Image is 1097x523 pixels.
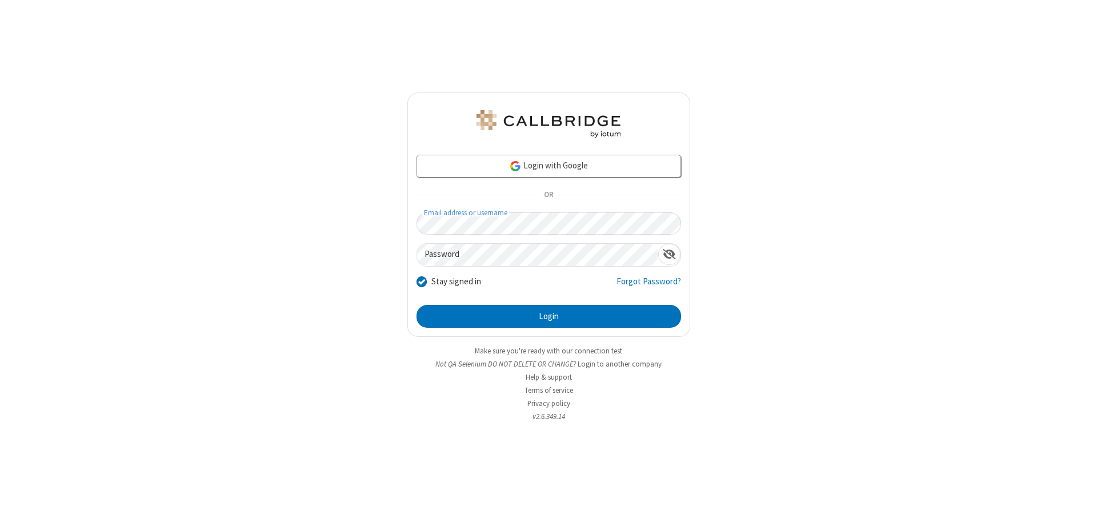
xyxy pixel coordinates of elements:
li: v2.6.349.14 [407,411,690,422]
label: Stay signed in [431,275,481,288]
div: Show password [658,244,680,265]
a: Forgot Password? [616,275,681,297]
img: google-icon.png [509,160,522,172]
input: Email address or username [417,212,681,235]
span: OR [539,187,558,203]
button: Login to another company [578,359,662,369]
a: Make sure you're ready with our connection test [475,346,622,356]
a: Terms of service [525,385,573,395]
li: Not QA Selenium DO NOT DELETE OR CHANGE? [407,359,690,369]
a: Privacy policy [527,399,570,408]
img: QA Selenium DO NOT DELETE OR CHANGE [474,110,623,138]
input: Password [417,244,658,266]
a: Help & support [526,372,572,382]
button: Login [417,305,681,328]
a: Login with Google [417,155,681,178]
